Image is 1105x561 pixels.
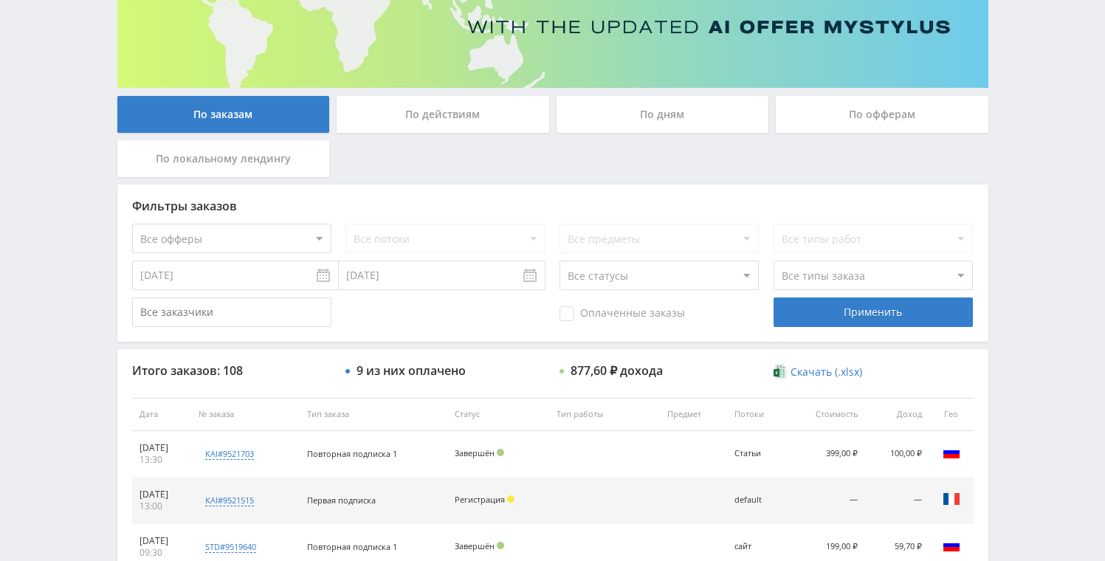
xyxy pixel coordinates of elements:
span: Подтвержден [497,449,504,456]
th: Стоимость [788,398,865,431]
th: Предмет [660,398,726,431]
span: Повторная подписка 1 [307,541,397,552]
th: Доход [865,398,929,431]
th: Статус [447,398,549,431]
th: Тип работы [549,398,661,431]
div: Применить [774,297,973,327]
span: Скачать (.xlsx) [791,366,862,378]
img: xlsx [774,364,786,379]
td: — [865,478,929,524]
input: Все заказчики [132,297,331,327]
a: Скачать (.xlsx) [774,365,862,379]
div: [DATE] [140,442,185,454]
div: Статьи [734,449,780,458]
div: std#9519640 [205,541,256,553]
div: Фильтры заказов [132,199,974,213]
td: 399,00 ₽ [788,431,865,478]
div: По дням [557,96,769,133]
div: kai#9521515 [205,495,254,506]
span: Регистрация [455,494,505,505]
div: сайт [734,542,780,551]
span: Оплаченные заказы [560,306,685,321]
div: 13:00 [140,500,185,512]
div: По офферам [776,96,988,133]
div: [DATE] [140,489,185,500]
div: [DATE] [140,535,185,547]
th: Дата [132,398,192,431]
td: 100,00 ₽ [865,431,929,478]
img: fra.png [943,490,960,508]
th: № заказа [191,398,299,431]
span: Завершён [455,447,495,458]
div: 09:30 [140,547,185,559]
div: kai#9521703 [205,448,254,460]
div: Итого заказов: 108 [132,364,331,377]
th: Потоки [727,398,788,431]
td: — [788,478,865,524]
div: default [734,495,780,505]
div: 13:30 [140,454,185,466]
span: Завершён [455,540,495,551]
span: Повторная подписка 1 [307,448,397,459]
div: 877,60 ₽ дохода [571,364,663,377]
span: Холд [507,495,514,503]
div: По заказам [117,96,330,133]
img: rus.png [943,444,960,461]
span: Подтвержден [497,542,504,549]
span: Первая подписка [307,495,376,506]
div: По локальному лендингу [117,140,330,177]
div: 9 из них оплачено [357,364,466,377]
th: Гео [929,398,974,431]
th: Тип заказа [300,398,447,431]
img: rus.png [943,537,960,554]
div: По действиям [337,96,549,133]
